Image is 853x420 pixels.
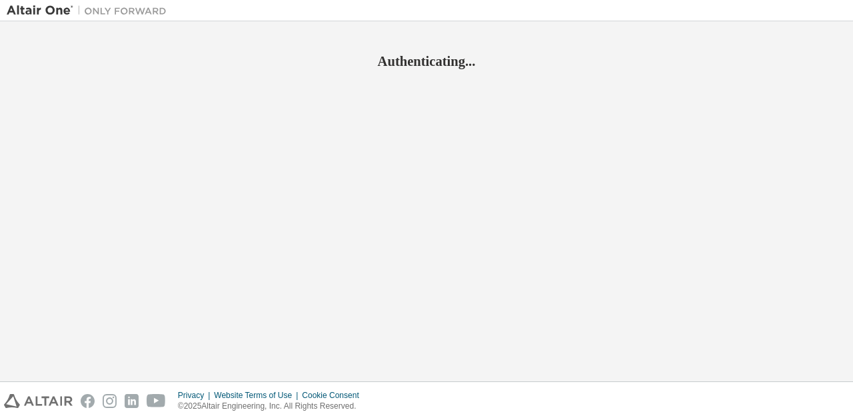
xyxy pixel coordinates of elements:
[7,4,173,17] img: Altair One
[81,394,95,408] img: facebook.svg
[103,394,117,408] img: instagram.svg
[125,394,139,408] img: linkedin.svg
[178,401,367,412] p: © 2025 Altair Engineering, Inc. All Rights Reserved.
[214,390,302,401] div: Website Terms of Use
[4,394,73,408] img: altair_logo.svg
[7,53,846,70] h2: Authenticating...
[302,390,367,401] div: Cookie Consent
[147,394,166,408] img: youtube.svg
[178,390,214,401] div: Privacy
